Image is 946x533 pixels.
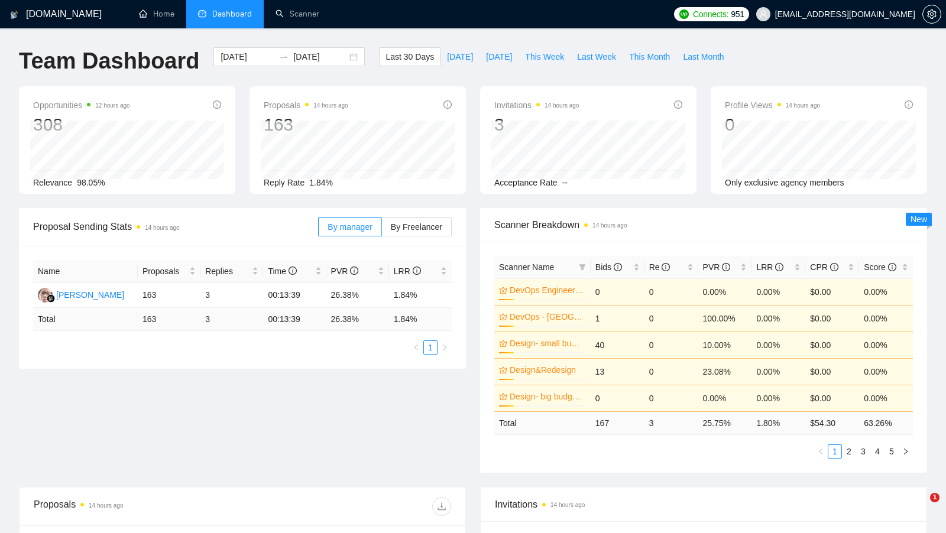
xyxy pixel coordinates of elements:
span: Time [268,266,296,276]
img: gigradar-bm.png [47,294,55,303]
td: 0 [644,278,698,305]
td: 3 [200,308,263,331]
th: Replies [200,260,263,283]
span: New [911,214,927,224]
button: This Week [519,47,571,66]
td: 1.84 % [389,308,452,331]
td: 100.00% [698,305,752,331]
td: 25.75 % [698,411,752,434]
td: 0 [644,385,698,411]
span: info-circle [413,266,421,275]
span: info-circle [888,263,896,271]
td: 00:13:39 [263,283,326,308]
time: 14 hours ago [145,225,179,231]
span: By Freelancer [391,222,442,232]
td: 40 [591,331,644,358]
td: 0.00% [859,278,913,305]
span: crown [499,366,507,374]
td: 26.38% [326,283,389,308]
span: CPR [810,262,838,272]
a: searchScanner [276,9,319,19]
li: Next Page [899,444,913,459]
td: 3 [200,283,263,308]
span: Profile Views [725,98,820,112]
time: 14 hours ago [313,102,348,109]
span: info-circle [350,266,358,275]
span: Last 30 Days [385,50,434,63]
span: Last Week [577,50,616,63]
span: Last Month [683,50,724,63]
span: This Week [525,50,564,63]
a: 3 [857,445,870,458]
span: info-circle [443,100,452,109]
td: $0.00 [805,331,859,358]
a: HH[PERSON_NAME] [38,290,124,299]
td: $0.00 [805,305,859,331]
a: 1 [828,445,841,458]
time: 14 hours ago [545,102,579,109]
h1: Team Dashboard [19,47,199,75]
span: setting [923,9,941,19]
div: 308 [33,113,130,136]
img: HH [38,288,53,303]
td: 0.00% [859,331,913,358]
div: 0 [725,113,820,136]
td: 0.00% [751,305,805,331]
span: Score [864,262,896,272]
span: 951 [731,8,744,21]
span: LRR [756,262,783,272]
li: 4 [870,444,885,459]
span: Acceptance Rate [494,178,558,187]
div: [PERSON_NAME] [56,288,124,301]
span: Invitations [495,497,912,512]
td: 0.00% [698,278,752,305]
td: 0.00% [859,385,913,411]
button: This Month [623,47,676,66]
li: 3 [856,444,870,459]
div: 3 [494,113,579,136]
span: 98.05% [77,178,105,187]
td: 0 [644,358,698,385]
span: swap-right [279,52,289,61]
td: 0.00% [751,331,805,358]
span: Proposal Sending Stats [33,219,318,234]
span: filter [576,258,588,276]
span: user [759,10,767,18]
li: Previous Page [409,340,423,355]
a: Design- small business (NA)(4) [510,337,584,350]
span: Dashboard [212,9,252,19]
span: Relevance [33,178,72,187]
th: Name [33,260,138,283]
li: 1 [423,340,438,355]
td: 0 [644,331,698,358]
span: info-circle [289,266,297,275]
span: left [817,448,824,455]
li: 5 [885,444,899,459]
td: 1.84% [389,283,452,308]
img: logo [10,5,18,24]
span: download [433,502,451,511]
a: 4 [871,445,884,458]
iframe: Intercom live chat [906,493,934,521]
span: Proposals [264,98,348,112]
td: 1 [591,305,644,331]
button: right [438,340,452,355]
li: 1 [828,444,842,459]
span: Replies [205,265,250,278]
td: 0.00% [751,358,805,385]
span: LRR [394,266,421,276]
span: right [441,344,448,351]
time: 14 hours ago [89,502,123,509]
span: info-circle [830,263,838,271]
span: [DATE] [486,50,512,63]
span: right [902,448,909,455]
span: filter [579,264,586,271]
span: info-circle [905,100,913,109]
li: Next Page [438,340,452,355]
span: PVR [703,262,731,272]
span: Only exclusive agency members [725,178,844,187]
td: Total [33,308,138,331]
td: 163 [138,283,200,308]
td: 0 [591,385,644,411]
span: Scanner Name [499,262,554,272]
